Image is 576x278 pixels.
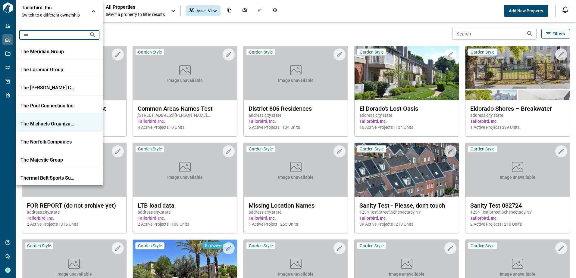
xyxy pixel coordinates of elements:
[20,121,75,127] p: The Michaels Organization
[20,157,75,163] p: The Majestic Group
[20,139,75,145] p: The Norfolk Companies
[20,49,75,55] p: The Meridian Group
[20,85,75,91] p: The [PERSON_NAME] Companies
[20,103,75,109] p: The Pool Connection Inc.
[20,67,75,73] p: The Laramar Group
[87,29,99,41] button: Search organizations
[22,12,85,18] span: Switch to a different ownership
[20,175,75,181] p: Thermal Belt Sports Surface
[22,5,76,11] p: Tailorbird, Inc.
